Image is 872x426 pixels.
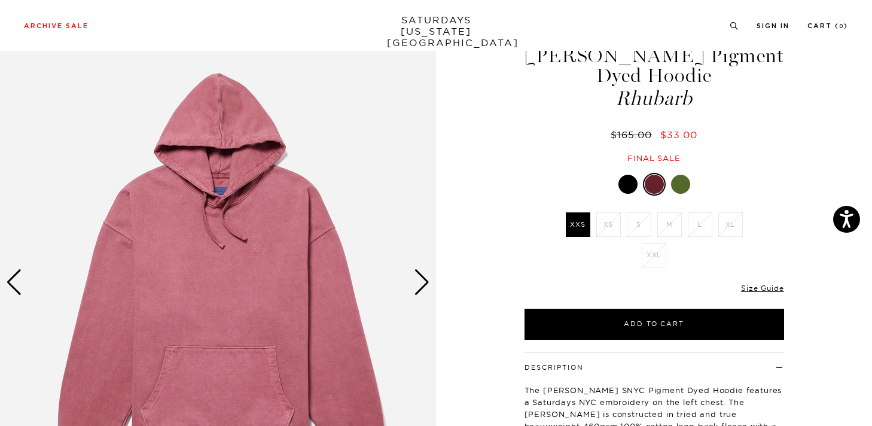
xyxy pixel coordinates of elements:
del: $165.00 [611,129,657,141]
h1: [PERSON_NAME] Pigment Dyed Hoodie [523,46,786,108]
a: Archive Sale [24,23,89,29]
a: Sign In [757,23,789,29]
span: $33.00 [660,129,697,141]
a: SATURDAYS[US_STATE][GEOGRAPHIC_DATA] [387,14,486,48]
span: Rhubarb [523,89,786,108]
div: Final sale [523,153,786,163]
div: Next slide [414,269,430,296]
div: Previous slide [6,269,22,296]
small: 0 [839,24,844,29]
label: XXS [566,212,590,237]
a: Size Guide [741,284,783,293]
button: Description [525,364,584,371]
button: Add to Cart [525,309,784,340]
a: Cart (0) [807,23,848,29]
